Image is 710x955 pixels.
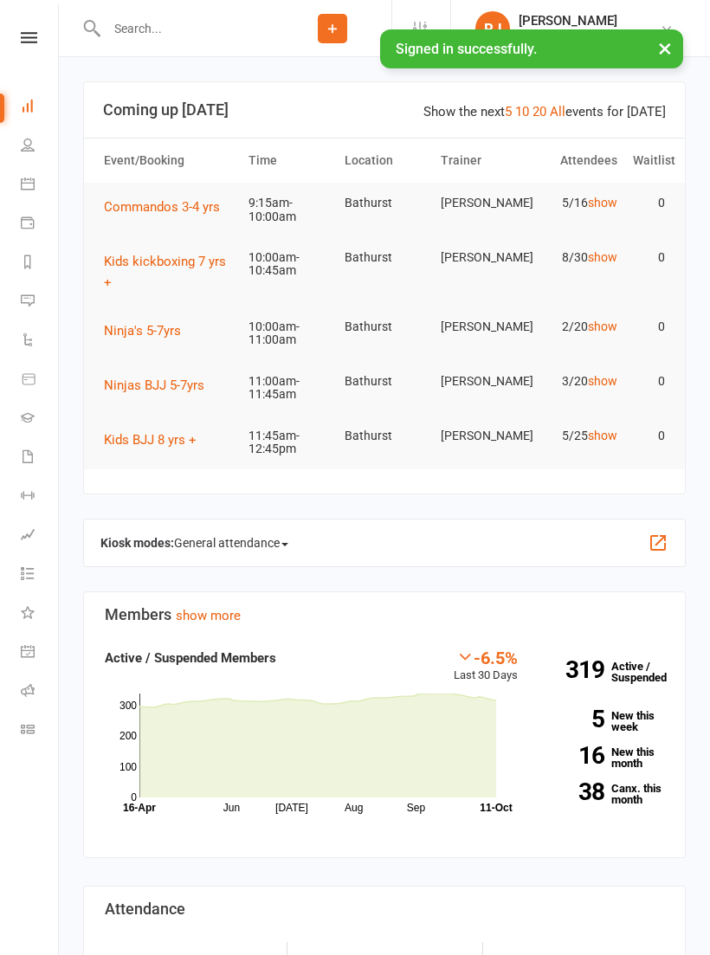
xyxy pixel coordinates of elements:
a: Class kiosk mode [21,712,60,751]
a: show more [176,608,241,623]
a: All [550,104,565,119]
span: General attendance [174,529,288,557]
td: Bathurst [337,361,433,402]
span: Kids BJJ 8 yrs + [104,432,197,448]
td: 3/20 [529,361,625,402]
a: Roll call kiosk mode [21,673,60,712]
a: Product Sales [21,361,60,400]
div: -6.5% [454,648,518,667]
a: Reports [21,244,60,283]
a: Dashboard [21,88,60,127]
a: show [588,196,617,210]
h3: Members [105,606,664,623]
th: Trainer [433,139,529,183]
td: [PERSON_NAME] [433,307,529,347]
td: [PERSON_NAME] [433,361,529,402]
td: [PERSON_NAME] [433,416,529,456]
button: Kids BJJ 8 yrs + [104,429,209,450]
a: 38Canx. this month [544,783,664,805]
td: 8/30 [529,237,625,278]
a: People [21,127,60,166]
div: RJ [475,11,510,46]
strong: 5 [544,707,604,731]
td: [PERSON_NAME] [433,183,529,223]
td: 2/20 [529,307,625,347]
td: 5/16 [529,183,625,223]
h3: Attendance [105,900,664,918]
td: Bathurst [337,237,433,278]
span: Kids kickboxing 7 yrs + [104,254,226,290]
th: Event/Booking [96,139,241,183]
a: Calendar [21,166,60,205]
a: show [588,374,617,388]
td: 5/25 [529,416,625,456]
a: show [588,429,617,442]
strong: 319 [544,658,604,681]
td: 0 [625,307,674,347]
strong: Active / Suspended Members [105,650,276,666]
a: What's New [21,595,60,634]
button: × [649,29,681,67]
strong: 38 [544,780,604,803]
a: show [588,319,617,333]
button: Ninjas BJJ 5-7yrs [104,375,216,396]
th: Attendees [529,139,625,183]
td: 11:00am-11:45am [241,361,337,416]
strong: Kiosk modes: [100,536,174,550]
th: Waitlist [625,139,674,183]
span: Signed in successfully. [396,41,537,57]
a: General attendance kiosk mode [21,634,60,673]
td: 9:15am-10:00am [241,183,337,237]
td: 10:00am-11:00am [241,307,337,361]
button: Kids kickboxing 7 yrs + [104,251,233,293]
td: 10:00am-10:45am [241,237,337,292]
span: Commandos 3-4 yrs [104,199,220,215]
button: Commandos 3-4 yrs [104,197,232,217]
a: 20 [532,104,546,119]
a: 10 [515,104,529,119]
a: 5New this week [544,710,664,732]
td: [PERSON_NAME] [433,237,529,278]
div: Precision Martial Arts [519,29,634,44]
h3: Coming up [DATE] [103,101,666,119]
span: Ninjas BJJ 5-7yrs [104,377,204,393]
div: Show the next events for [DATE] [423,101,666,122]
div: Last 30 Days [454,648,518,685]
a: 5 [505,104,512,119]
a: show [588,250,617,264]
a: 319Active / Suspended [535,648,677,696]
a: Payments [21,205,60,244]
td: 0 [625,361,674,402]
th: Location [337,139,433,183]
th: Time [241,139,337,183]
td: Bathurst [337,416,433,456]
a: 16New this month [544,746,664,769]
input: Search... [101,16,274,41]
td: 11:45am-12:45pm [241,416,337,470]
td: 0 [625,416,674,456]
span: Ninja's 5-7yrs [104,323,181,339]
div: [PERSON_NAME] [519,13,634,29]
button: Ninja's 5-7yrs [104,320,193,341]
td: Bathurst [337,307,433,347]
strong: 16 [544,744,604,767]
td: 0 [625,237,674,278]
a: Assessments [21,517,60,556]
td: 0 [625,183,674,223]
td: Bathurst [337,183,433,223]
